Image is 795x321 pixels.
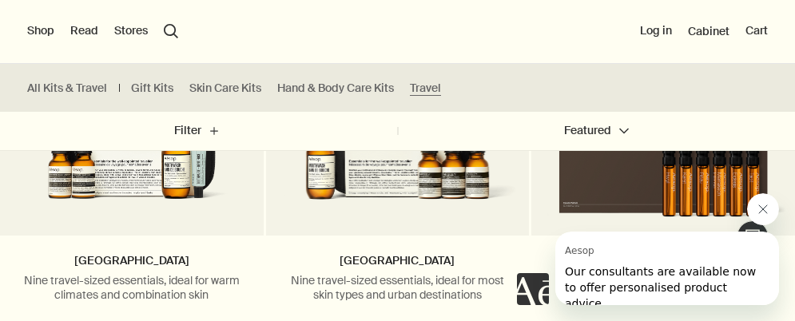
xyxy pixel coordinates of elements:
button: Shop [27,23,54,39]
a: Cabinet [688,24,729,38]
a: Travel [410,81,441,96]
a: Gift Kits [131,81,173,96]
button: Read [70,23,98,39]
div: Aesop says "Our consultants are available now to offer personalised product advice.". Open messag... [517,193,779,305]
button: Cart [745,23,768,39]
a: Skin Care Kits [189,81,261,96]
iframe: Message from Aesop [555,232,779,305]
button: Stores [114,23,148,39]
span: Our consultants are available now to offer personalised product advice. [10,34,201,78]
a: [GEOGRAPHIC_DATA] [74,253,189,267]
iframe: no content [517,273,549,305]
button: Log in [640,23,672,39]
img: Six small vials of fragrance housed in a paper pulp carton with a decorative sleeve. [539,77,787,228]
a: All Kits & Travel [27,81,107,96]
iframe: Close message from Aesop [747,193,779,225]
p: Nine travel-sized essentials, ideal for most skin types and urban destinations [282,273,514,302]
a: [GEOGRAPHIC_DATA] [340,253,455,267]
a: Hand & Body Care Kits [277,81,394,96]
p: Nine travel-sized essentials, ideal for warm climates and combination skin [16,273,248,302]
button: Open search [164,24,178,38]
